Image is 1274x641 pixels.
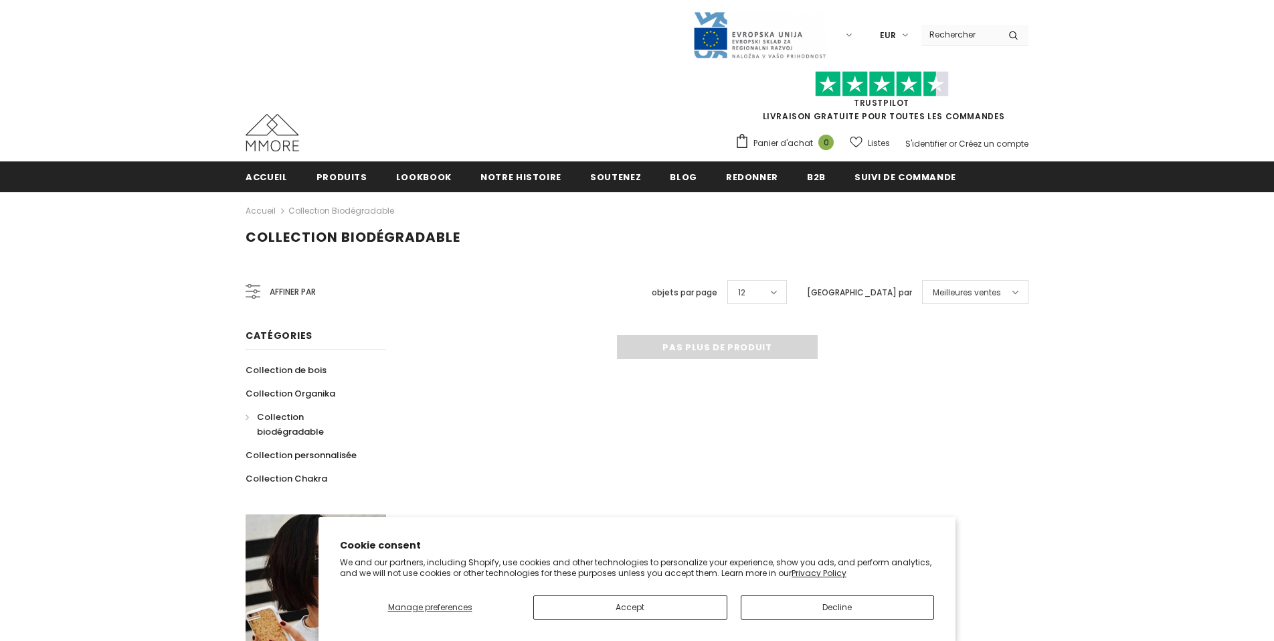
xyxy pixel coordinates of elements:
img: Cas MMORE [246,114,299,151]
span: LIVRAISON GRATUITE POUR TOUTES LES COMMANDES [735,77,1028,122]
span: Produits [316,171,367,184]
a: Collection Organika [246,382,335,405]
button: Accept [533,595,727,620]
span: Accueil [246,171,288,184]
span: or [949,138,957,149]
button: Manage preferences [340,595,520,620]
input: Search Site [921,25,998,44]
img: Faites confiance aux étoiles pilotes [815,71,949,97]
img: Javni Razpis [693,11,826,60]
a: Accueil [246,161,288,192]
a: Collection biodégradable [246,405,371,443]
a: Notre histoire [480,161,561,192]
span: Affiner par [270,285,316,299]
a: Listes [850,131,890,155]
a: Collection de bois [246,358,327,382]
span: Blog [670,171,697,184]
a: Accueil [246,203,276,219]
a: Privacy Policy [792,567,846,579]
span: 12 [738,286,745,299]
span: B2B [807,171,826,184]
span: Notre histoire [480,171,561,184]
a: Javni Razpis [693,29,826,40]
span: Redonner [726,171,778,184]
span: soutenez [590,171,641,184]
a: Lookbook [396,161,452,192]
span: Lookbook [396,171,452,184]
a: Suivi de commande [854,161,956,192]
span: Collection personnalisée [246,449,357,461]
a: Blog [670,161,697,192]
a: S'identifier [905,138,947,149]
a: Collection personnalisée [246,443,357,467]
span: Suivi de commande [854,171,956,184]
p: We and our partners, including Shopify, use cookies and other technologies to personalize your ex... [340,557,934,578]
a: Collection biodégradable [288,205,394,216]
span: Listes [868,137,890,150]
span: Collection de bois [246,364,327,376]
a: Redonner [726,161,778,192]
span: 0 [818,135,834,150]
a: Produits [316,161,367,192]
a: soutenez [590,161,641,192]
button: Decline [741,595,935,620]
label: objets par page [652,286,717,299]
span: Collection Organika [246,387,335,400]
span: Panier d'achat [753,137,813,150]
h2: Cookie consent [340,539,934,553]
a: Collection Chakra [246,467,327,490]
span: Collection biodégradable [257,411,324,438]
span: Collection biodégradable [246,228,460,246]
span: Collection Chakra [246,472,327,485]
span: Catégories [246,329,312,342]
span: Meilleures ventes [933,286,1001,299]
span: EUR [880,29,896,42]
label: [GEOGRAPHIC_DATA] par [807,286,912,299]
a: Panier d'achat 0 [735,133,840,153]
a: Créez un compte [959,138,1028,149]
span: Manage preferences [388,601,472,613]
a: B2B [807,161,826,192]
a: TrustPilot [854,97,909,109]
